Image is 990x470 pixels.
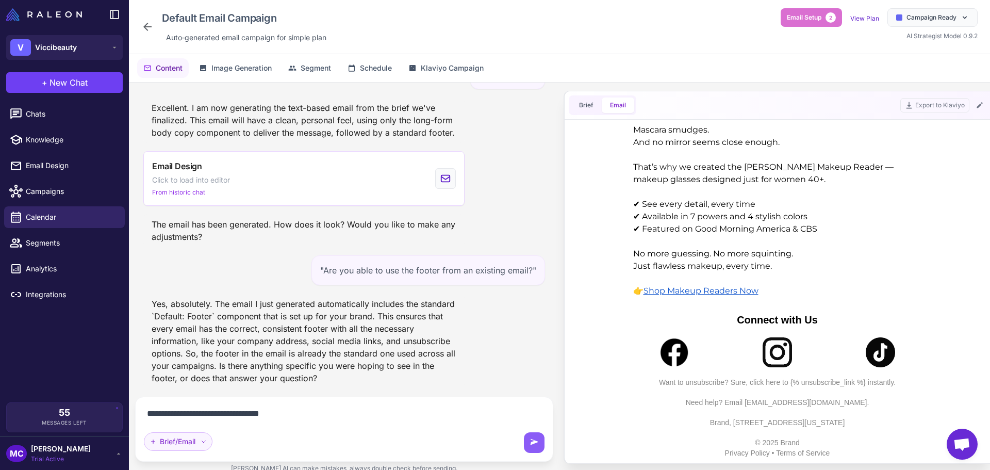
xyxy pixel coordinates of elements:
span: Schedule [360,62,392,74]
span: Campaigns [26,186,117,197]
a: Email Design [4,155,125,176]
a: Shop Makeup Readers Now [62,162,177,172]
img: TikTok Logo [285,214,315,244]
span: Segments [26,237,117,249]
button: Export to Klaviyo [900,98,969,112]
span: 55 [59,408,70,417]
span: Content [156,62,183,74]
a: Segments [4,232,125,254]
span: + [42,76,47,89]
span: Klaviyo Campaign [421,62,484,74]
div: Click to edit description [162,30,331,45]
span: 2 [826,12,836,23]
div: Click to edit campaign name [158,8,331,28]
button: Brief [571,98,602,113]
div: Open chat [947,429,978,460]
div: MC [6,445,27,462]
a: Analytics [4,258,125,280]
img: Instagram logo [181,214,211,244]
span: Campaign Ready [906,13,956,22]
div: Excellent. I am now generating the text-based email from the brief we've finalized. This email wi... [143,98,465,143]
button: +New Chat [6,72,123,93]
span: AI Strategist Model 0.9.2 [906,32,978,40]
button: Klaviyo Campaign [402,58,490,78]
button: Image Generation [193,58,278,78]
p: Want to unsubscribe? Sure, click here to {% unsubscribe_link %} instantly. [47,254,346,264]
span: From historic chat [152,188,205,197]
span: Auto‑generated email campaign for simple plan [166,32,326,43]
a: Raleon Logo [6,8,86,21]
a: View Plan [850,14,879,22]
span: Knowledge [26,134,117,145]
button: Schedule [341,58,398,78]
a: Integrations [4,284,125,305]
span: Segment [301,62,331,74]
p: © 2025 Brand Privacy Policy • Terms of Service [47,304,346,335]
button: Email Setup2 [781,8,842,27]
button: Segment [282,58,337,78]
span: New Chat [49,76,88,89]
span: Image Generation [211,62,272,74]
p: Connect with Us [47,189,346,203]
span: Chats [26,108,117,120]
p: Brand, [STREET_ADDRESS][US_STATE] [47,284,346,304]
img: Raleon Logo [6,8,82,21]
a: Calendar [4,206,125,228]
button: VViccibeauty [6,35,123,60]
span: Viccibeauty [35,42,77,53]
span: Email Design [152,160,202,172]
span: Integrations [26,289,117,300]
div: Brief/Email [144,432,212,451]
div: "Are you able to use the footer from an existing email?" [311,255,545,285]
p: Need help? Email [EMAIL_ADDRESS][DOMAIN_NAME]. [47,264,346,284]
button: Content [137,58,189,78]
img: Facebook logo [78,214,108,244]
span: Click to load into editor [152,174,230,186]
a: Chats [4,103,125,125]
div: V [10,39,31,56]
span: Trial Active [31,455,91,464]
span: Email Setup [787,13,821,22]
span: [PERSON_NAME] [31,443,91,455]
button: Edit Email [973,99,986,111]
button: Email [602,98,634,113]
a: Campaigns [4,181,125,202]
span: Calendar [26,212,117,223]
a: Knowledge [4,129,125,151]
span: Email Design [26,160,117,171]
span: Analytics [26,263,117,274]
span: Messages Left [42,419,87,427]
div: The email has been generated. How does it look? Would you like to make any adjustments? [143,214,465,247]
div: Yes, absolutely. The email I just generated automatically includes the standard `Default: Footer`... [143,294,465,388]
